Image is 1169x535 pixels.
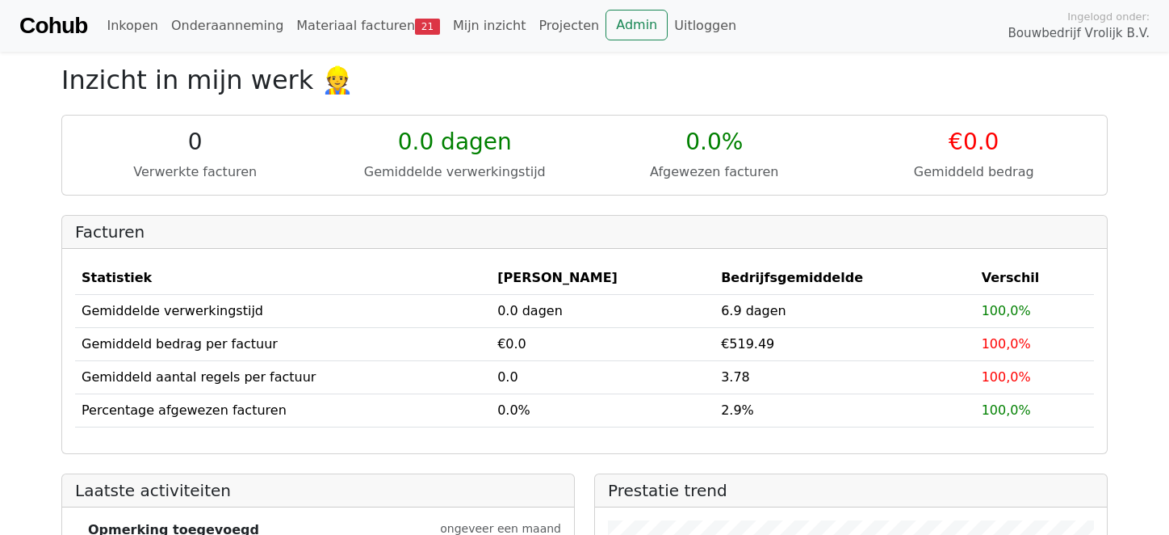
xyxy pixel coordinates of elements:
[165,10,290,42] a: Onderaanneming
[491,327,714,360] td: €0.0
[714,394,975,427] td: 2.9%
[982,336,1031,352] span: 100,0%
[335,128,576,156] div: 0.0 dagen
[290,10,446,42] a: Materiaal facturen21
[75,481,561,500] h2: Laatste activiteiten
[75,262,491,295] th: Statistiek
[75,128,316,156] div: 0
[854,128,1095,156] div: €0.0
[605,10,668,40] a: Admin
[415,19,440,35] span: 21
[714,262,975,295] th: Bedrijfsgemiddelde
[1008,24,1150,43] span: Bouwbedrijf Vrolijk B.V.
[75,222,1094,242] h2: Facturen
[714,294,975,327] td: 6.9 dagen
[714,327,975,360] td: €519.49
[19,6,87,45] a: Cohub
[714,360,975,394] td: 3.78
[491,394,714,427] td: 0.0%
[335,162,576,182] div: Gemiddelde verwerkingstijd
[594,162,835,182] div: Afgewezen facturen
[491,294,714,327] td: 0.0 dagen
[982,369,1031,385] span: 100,0%
[100,10,164,42] a: Inkopen
[982,303,1031,318] span: 100,0%
[982,402,1031,418] span: 100,0%
[608,481,1094,500] h2: Prestatie trend
[75,162,316,182] div: Verwerkte facturen
[854,162,1095,182] div: Gemiddeld bedrag
[594,128,835,156] div: 0.0%
[61,65,1108,95] h2: Inzicht in mijn werk 👷
[975,262,1094,295] th: Verschil
[75,360,491,394] td: Gemiddeld aantal regels per factuur
[75,294,491,327] td: Gemiddelde verwerkingstijd
[491,360,714,394] td: 0.0
[532,10,605,42] a: Projecten
[1067,9,1150,24] span: Ingelogd onder:
[491,262,714,295] th: [PERSON_NAME]
[446,10,533,42] a: Mijn inzicht
[75,327,491,360] td: Gemiddeld bedrag per factuur
[75,394,491,427] td: Percentage afgewezen facturen
[668,10,743,42] a: Uitloggen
